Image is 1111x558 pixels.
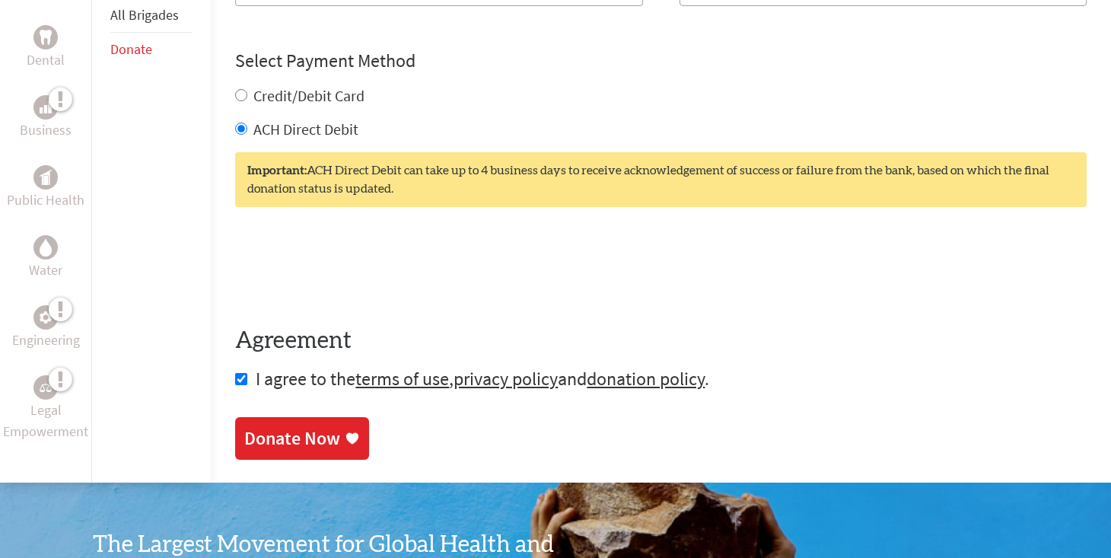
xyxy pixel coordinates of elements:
a: All Brigades [110,6,179,24]
a: terms of use [355,367,449,391]
iframe: reCAPTCHA [235,238,466,297]
div: Business [33,95,58,120]
img: Business [40,101,52,113]
a: donation policy [587,367,705,391]
a: privacy policy [454,367,558,391]
p: Water [29,260,62,281]
a: Legal EmpowermentLegal Empowerment [3,375,88,442]
img: Dental [40,30,52,45]
strong: Important: [247,164,307,177]
img: Public Health [40,170,52,185]
span: I agree to the , and . [256,367,709,391]
p: Dental [27,49,65,71]
label: Credit/Debit Card [253,86,364,105]
p: Public Health [7,190,84,211]
div: Public Health [33,165,58,190]
a: BusinessBusiness [20,95,72,141]
a: Donate Now [235,417,369,460]
div: Donate Now [244,426,340,451]
p: Business [20,120,72,141]
a: WaterWater [29,235,62,281]
img: Water [40,239,52,257]
a: EngineeringEngineering [12,305,80,351]
a: DentalDental [27,25,65,71]
li: Donate [110,33,193,66]
a: Donate [110,40,152,58]
div: Legal Empowerment [33,375,58,400]
div: Engineering [33,305,58,330]
p: Legal Empowerment [3,400,88,442]
div: Water [33,235,58,260]
p: Engineering [12,330,80,351]
div: Dental [33,25,58,49]
div: ACH Direct Debit can take up to 4 business days to receive acknowledgement of success or failure ... [235,152,1087,207]
h4: Agreement [235,327,1087,355]
label: ACH Direct Debit [253,120,358,139]
img: Legal Empowerment [40,383,52,392]
img: Engineering [40,311,52,324]
h4: Select Payment Method [235,49,1087,73]
a: Public HealthPublic Health [7,165,84,211]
